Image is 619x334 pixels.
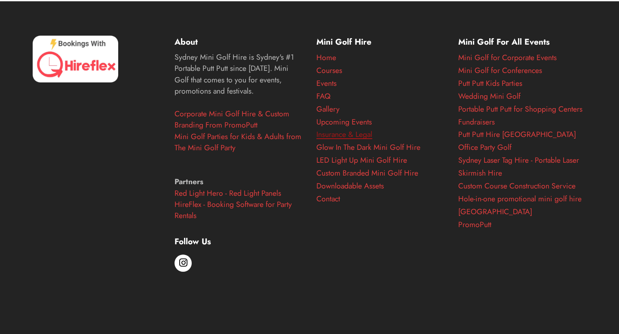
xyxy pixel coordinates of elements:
[458,36,550,48] strong: Mini Golf For All Events
[175,188,281,199] a: Red Light Hero - Red Light Panels
[458,116,495,128] a: Fundraisers
[175,176,203,187] strong: Partners
[458,52,557,63] a: Mini Golf for Corporate Events
[316,36,371,48] strong: Mini Golf Hire
[175,36,198,48] strong: About
[316,65,342,76] a: Courses
[316,155,407,166] a: LED Light Up Mini Golf Hire
[458,91,521,102] a: Wedding Mini Golf
[458,155,579,179] a: Sydney Laser Tag Hire - Portable Laser Skirmish Hire
[316,129,372,140] a: Insurance & Legal
[316,52,336,63] a: Home
[316,103,340,115] a: Gallery
[458,129,576,140] a: Putt Putt Hire [GEOGRAPHIC_DATA]
[458,193,582,217] a: Hole-in-one promotional mini golf hire [GEOGRAPHIC_DATA]
[316,167,418,179] a: Custom Branded Mini Golf Hire
[316,193,340,204] a: Contact
[316,78,337,89] a: Events
[316,180,384,191] a: Downloadable Assets
[458,78,522,89] a: Putt Putt Kids Parties
[175,199,292,221] a: HireFlex - Booking Software for Party Rentals
[175,131,301,153] a: Mini Golf Parties for Kids & Adults from The Mini Golf Party
[458,142,512,153] a: Office Party Golf
[175,52,303,222] p: Sydney Mini Golf Hire is Sydney's #1 Portable Putt Putt since [DATE]. Mini Golf that comes to you...
[316,116,372,128] a: Upcoming Events
[458,103,582,115] a: Portable Putt Putt for Shopping Centers
[458,180,576,191] a: Custom Course Construction Service
[316,91,331,102] a: FAQ
[458,219,491,230] a: PromoPutt
[458,65,542,76] a: Mini Golf for Conferences
[33,36,118,82] img: HireFlex Booking System
[175,108,289,131] a: Corporate Mini Golf Hire & Custom Branding From PromoPutt
[175,235,211,247] strong: Follow Us
[316,142,420,153] a: Glow In The Dark Mini Golf Hire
